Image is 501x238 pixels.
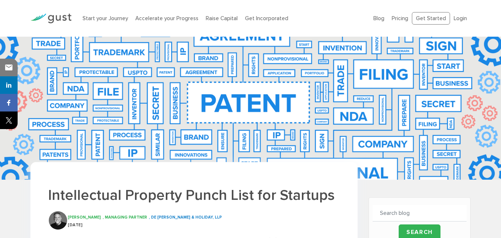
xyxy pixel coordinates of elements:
[135,15,198,22] a: Accelerate your Progress
[373,15,384,22] a: Blog
[392,15,408,22] a: Pricing
[206,15,238,22] a: Raise Capital
[68,223,83,227] span: [DATE]
[373,205,466,221] input: Search blog
[68,215,101,220] span: [PERSON_NAME]
[412,12,450,25] a: Get Started
[30,14,72,23] img: Gust Logo
[83,15,128,22] a: Start your Journey
[48,186,340,205] h1: Intellectual Property Punch List for Startups
[149,215,222,220] span: , DE [PERSON_NAME] & HOLIDAY, LLP
[103,215,147,220] span: , MANAGING PARTNER
[245,15,288,22] a: Get Incorporated
[49,211,67,230] img: Brent C.j. Britton
[454,15,467,22] a: Login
